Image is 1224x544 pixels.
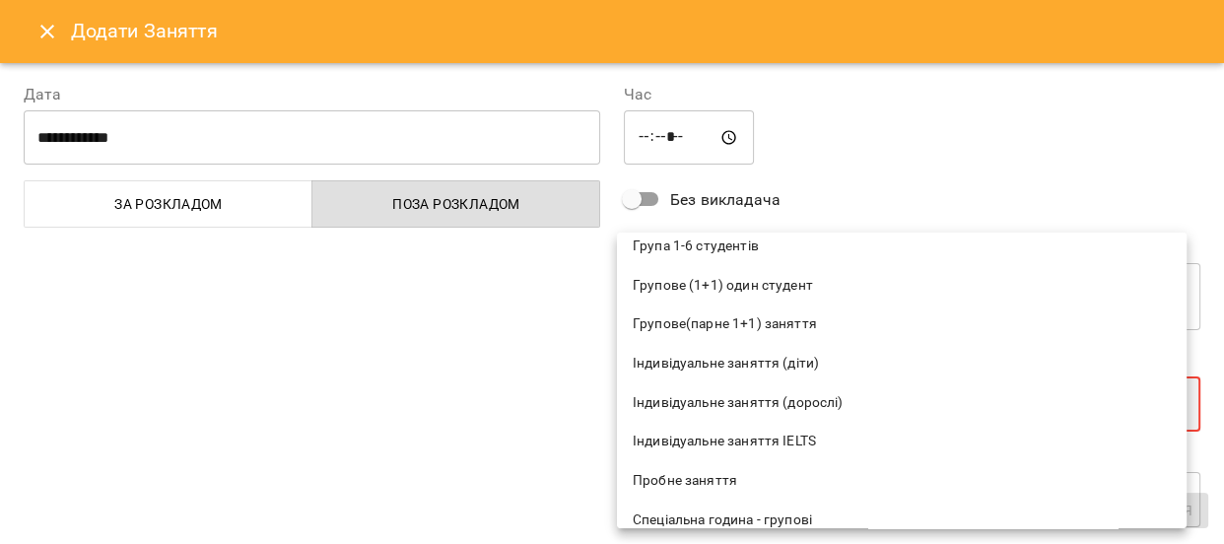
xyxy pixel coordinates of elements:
[633,393,1171,413] span: Індивідуальне заняття (дорослі)
[633,276,1171,296] span: Групове (1+1) один студент
[633,510,1171,530] span: Спеціальна година - групові
[633,432,1171,451] span: Індивідуальне заняття IELTS
[633,471,1171,491] span: Пробне заняття
[633,237,1171,256] span: Група 1-6 студентів
[633,354,1171,374] span: Індивідуальне заняття (діти)
[633,314,1171,334] span: Групове(парне 1+1) заняття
